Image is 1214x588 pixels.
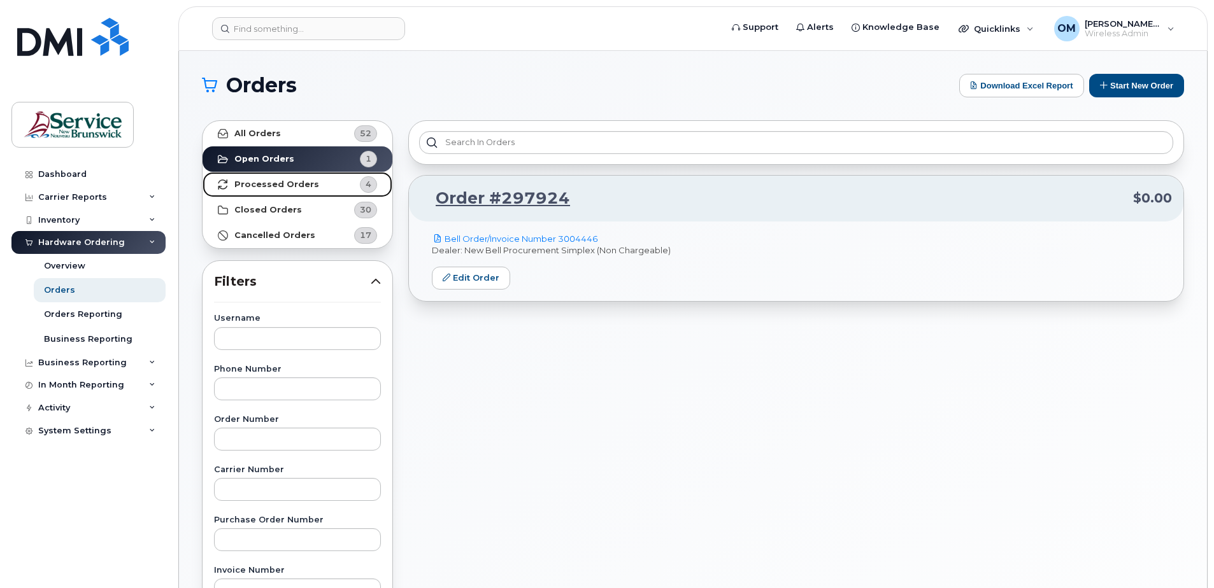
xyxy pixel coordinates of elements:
[214,466,381,474] label: Carrier Number
[214,314,381,323] label: Username
[214,516,381,524] label: Purchase Order Number
[360,127,371,139] span: 52
[234,129,281,139] strong: All Orders
[234,179,319,190] strong: Processed Orders
[214,416,381,424] label: Order Number
[203,172,392,197] a: Processed Orders4
[360,204,371,216] span: 30
[234,230,315,241] strong: Cancelled Orders
[1089,74,1184,97] button: Start New Order
[234,205,302,215] strong: Closed Orders
[203,197,392,223] a: Closed Orders30
[234,154,294,164] strong: Open Orders
[203,223,392,248] a: Cancelled Orders17
[214,365,381,374] label: Phone Number
[366,178,371,190] span: 4
[203,121,392,146] a: All Orders52
[420,187,570,210] a: Order #297924
[214,566,381,575] label: Invoice Number
[432,267,510,290] a: Edit Order
[226,76,297,95] span: Orders
[432,244,1160,256] p: Dealer: New Bell Procurement Simplex (Non Chargeable)
[959,74,1084,97] button: Download Excel Report
[366,153,371,165] span: 1
[432,234,598,244] a: Bell Order/Invoice Number 3004446
[419,131,1173,154] input: Search in orders
[214,272,371,291] span: Filters
[1133,189,1172,207] span: $0.00
[203,146,392,172] a: Open Orders1
[360,229,371,241] span: 17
